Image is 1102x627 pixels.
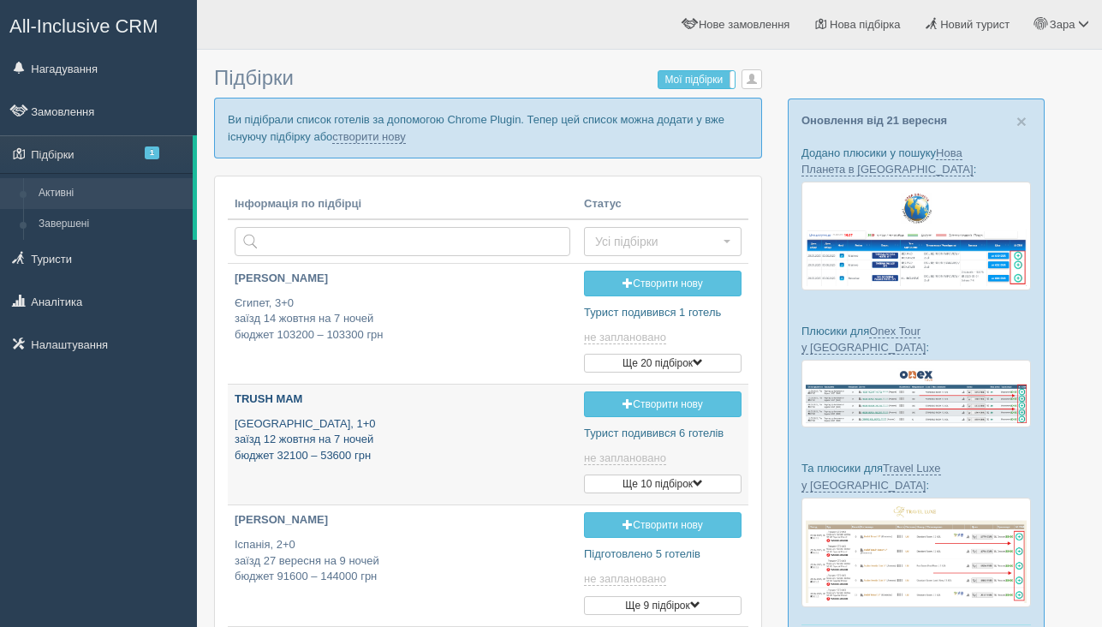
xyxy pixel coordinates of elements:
span: Нове замовлення [699,18,789,31]
button: Ще 9 підбірок [584,596,742,615]
span: All-Inclusive CRM [9,15,158,37]
a: не заплановано [584,331,670,344]
button: Ще 20 підбірок [584,354,742,373]
span: Усі підбірки [595,233,719,250]
p: Турист подивився 6 готелів [584,426,742,442]
button: Close [1016,112,1027,130]
p: Підготовлено 5 готелів [584,546,742,563]
a: створити нову [332,130,405,144]
a: не заплановано [584,451,670,465]
span: Підбірки [214,66,294,89]
span: Новий турист [940,18,1010,31]
p: [PERSON_NAME] [235,512,570,528]
a: Travel Luxe у [GEOGRAPHIC_DATA] [801,462,941,492]
input: Пошук за країною або туристом [235,227,570,256]
p: Єгипет, 3+0 заїзд 14 жовтня на 7 ночей бюджет 103200 – 103300 грн [235,296,570,343]
p: Ви підібрали список готелів за допомогою Chrome Plugin. Тепер цей список можна додати у вже існую... [214,98,762,158]
a: All-Inclusive CRM [1,1,196,48]
p: [GEOGRAPHIC_DATA], 1+0 заїзд 12 жовтня на 7 ночей бюджет 32100 – 53600 грн [235,416,570,464]
a: не заплановано [584,572,670,586]
a: [PERSON_NAME] Іспанія, 2+0заїзд 27 вересня на 9 ночейбюджет 91600 – 144000 грн [228,505,577,599]
a: Створити нову [584,512,742,538]
label: Мої підбірки [658,71,735,88]
span: Нова підбірка [830,18,901,31]
span: Зара [1050,18,1075,31]
img: onex-tour-proposal-crm-for-travel-agency.png [801,360,1031,427]
a: Створити нову [584,271,742,296]
span: 1 [145,146,159,159]
a: Створити нову [584,391,742,417]
a: TRUSH MAM [GEOGRAPHIC_DATA], 1+0заїзд 12 жовтня на 7 ночейбюджет 32100 – 53600 грн [228,385,577,478]
a: Активні [31,178,193,209]
a: [PERSON_NAME] Єгипет, 3+0заїзд 14 жовтня на 7 ночейбюджет 103200 – 103300 грн [228,264,577,357]
img: travel-luxe-%D0%BF%D0%BE%D0%B4%D0%B1%D0%BE%D1%80%D0%BA%D0%B0-%D1%81%D1%80%D0%BC-%D0%B4%D0%BB%D1%8... [801,498,1031,608]
th: Статус [577,189,748,220]
button: Усі підбірки [584,227,742,256]
span: не заплановано [584,451,666,465]
a: Завершені [31,209,193,240]
span: × [1016,111,1027,131]
span: не заплановано [584,331,666,344]
img: new-planet-%D0%BF%D1%96%D0%B4%D0%B1%D1%96%D1%80%D0%BA%D0%B0-%D1%81%D1%80%D0%BC-%D0%B4%D0%BB%D1%8F... [801,182,1031,290]
p: Та плюсики для : [801,460,1031,493]
p: Іспанія, 2+0 заїзд 27 вересня на 9 ночей бюджет 91600 – 144000 грн [235,537,570,585]
p: TRUSH MAM [235,391,570,408]
button: Ще 10 підбірок [584,475,742,493]
p: Плюсики для : [801,323,1031,355]
p: [PERSON_NAME] [235,271,570,287]
span: не заплановано [584,572,666,586]
a: Оновлення від 21 вересня [801,114,947,127]
p: Турист подивився 1 готель [584,305,742,321]
p: Додано плюсики у пошуку : [801,145,1031,177]
th: Інформація по підбірці [228,189,577,220]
